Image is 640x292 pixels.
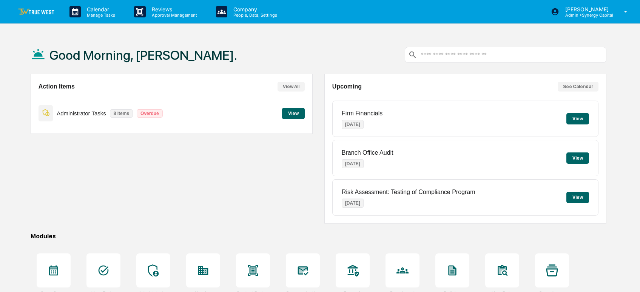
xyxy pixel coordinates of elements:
[137,109,163,118] p: Overdue
[566,113,589,124] button: View
[332,83,362,90] h2: Upcoming
[81,12,119,18] p: Manage Tasks
[282,108,305,119] button: View
[18,8,54,16] img: logo
[342,149,393,156] p: Branch Office Audit
[31,233,607,240] div: Modules
[342,110,382,117] p: Firm Financials
[558,82,598,92] button: See Calendar
[146,6,201,12] p: Reviews
[146,12,201,18] p: Approval Management
[81,6,119,12] p: Calendar
[49,48,237,63] h1: Good Morning, [PERSON_NAME].
[278,82,305,92] button: View All
[616,267,636,287] iframe: Open customer support
[39,83,75,90] h2: Action Items
[227,6,281,12] p: Company
[566,152,589,164] button: View
[342,199,364,208] p: [DATE]
[282,109,305,116] a: View
[57,110,106,116] p: Administrator Tasks
[342,189,475,196] p: Risk Assessment: Testing of Compliance Program
[559,6,613,12] p: [PERSON_NAME]
[566,192,589,203] button: View
[227,12,281,18] p: People, Data, Settings
[342,120,364,129] p: [DATE]
[110,109,133,118] p: 8 items
[559,12,613,18] p: Admin • Synergy Capital
[342,159,364,168] p: [DATE]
